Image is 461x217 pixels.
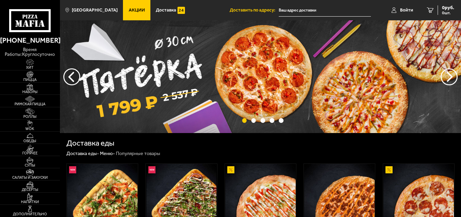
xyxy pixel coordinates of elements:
[385,166,393,173] img: Акционный
[230,8,279,13] span: Доставить по адресу:
[63,68,80,85] button: следующий
[441,68,458,85] button: предыдущий
[116,151,160,157] div: Популярные товары
[442,5,454,10] span: 0 руб.
[279,4,371,17] input: Ваш адрес доставки
[400,8,413,13] span: Войти
[227,166,234,173] img: Акционный
[69,166,76,173] img: Новинка
[279,118,284,123] button: точки переключения
[129,8,145,13] span: Акции
[100,151,115,156] a: Меню-
[270,118,274,123] button: точки переключения
[66,151,99,156] a: Доставка еды-
[251,118,256,123] button: точки переключения
[66,139,114,147] h1: Доставка еды
[148,166,155,173] img: Новинка
[177,7,185,14] img: 15daf4d41897b9f0e9f617042186c801.svg
[242,118,247,123] button: точки переключения
[442,11,454,15] span: 0 шт.
[156,8,176,13] span: Доставка
[72,8,118,13] span: [GEOGRAPHIC_DATA]
[260,118,265,123] button: точки переключения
